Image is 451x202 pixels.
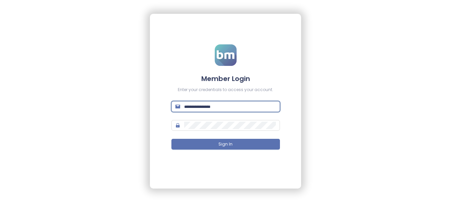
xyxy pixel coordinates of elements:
[171,139,280,150] button: Sign In
[215,44,237,66] img: logo
[171,87,280,93] div: Enter your credentials to access your account.
[171,74,280,83] h4: Member Login
[175,123,180,128] span: lock
[175,104,180,109] span: mail
[218,141,233,148] span: Sign In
